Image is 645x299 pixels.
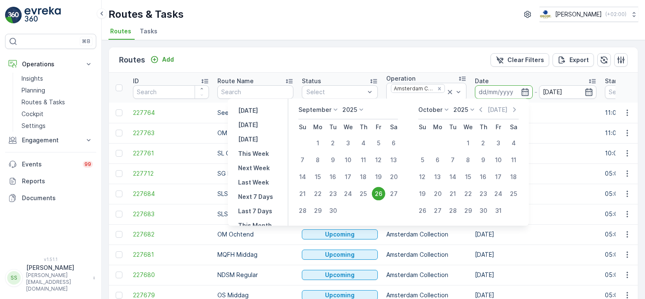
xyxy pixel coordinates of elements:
a: 227681 [133,250,209,259]
p: ID [133,77,139,85]
div: 24 [341,187,355,201]
button: Tomorrow [235,134,261,144]
div: 16 [326,170,340,184]
div: 13 [431,170,444,184]
p: OM Middag [217,129,293,137]
div: 6 [431,153,444,167]
div: 8 [461,153,475,167]
p: Last Week [238,178,269,187]
p: Events [22,160,78,169]
td: [DATE] [471,204,601,224]
div: Toggle Row Selected [116,292,122,299]
p: Documents [22,194,93,202]
p: Select [306,88,365,96]
a: Settings [18,120,96,132]
div: 22 [461,187,475,201]
p: SG Regular [217,169,293,178]
p: Next Week [238,164,270,172]
div: 28 [446,204,460,217]
div: 19 [372,170,385,184]
div: 14 [446,170,460,184]
p: Routes [119,54,145,66]
p: Routes & Tasks [22,98,65,106]
span: 227680 [133,271,209,279]
div: 22 [311,187,325,201]
p: MQFH Middag [217,250,293,259]
div: 23 [477,187,490,201]
div: Toggle Row Selected [116,130,122,136]
button: Engagement [5,132,96,149]
div: Remove Amsterdam Collection [435,85,444,92]
button: Yesterday [235,106,261,116]
p: Routes & Tasks [108,8,184,21]
a: Planning [18,84,96,96]
p: [DATE] [238,106,258,115]
a: Insights [18,73,96,84]
span: 227684 [133,190,209,198]
th: Monday [310,120,325,135]
div: 18 [507,170,520,184]
div: 5 [372,136,385,150]
div: 31 [492,204,505,217]
div: 27 [431,204,444,217]
div: 30 [326,204,340,217]
td: [DATE] [471,103,601,123]
span: Tasks [140,27,157,35]
a: 227763 [133,129,209,137]
div: 10 [492,153,505,167]
p: Route Name [217,77,254,85]
div: 2 [477,136,490,150]
p: Amsterdam Collection [386,250,466,259]
p: [PERSON_NAME][EMAIL_ADDRESS][DOMAIN_NAME] [26,272,89,292]
a: Events99 [5,156,96,173]
div: Toggle Row Selected [116,150,122,157]
p: Reports [22,177,93,185]
div: 1 [311,136,325,150]
div: Toggle Row Selected [116,272,122,278]
span: 227764 [133,109,209,117]
div: Toggle Row Selected [116,231,122,238]
input: Search [217,85,293,99]
p: Status [302,77,321,85]
p: Amsterdam Collection [386,230,466,239]
img: logo [5,7,22,24]
div: 12 [372,153,385,167]
a: Cockpit [18,108,96,120]
th: Sunday [415,120,430,135]
div: 26 [372,187,385,201]
span: v 1.51.1 [5,257,96,262]
p: OM Ochtend [217,230,293,239]
div: 6 [387,136,401,150]
img: logo_light-DOdMpM7g.png [24,7,61,24]
p: Upcoming [325,250,355,259]
div: 8 [311,153,325,167]
div: 27 [387,187,401,201]
p: SL Cordaan [217,149,293,158]
div: 10 [341,153,355,167]
div: 26 [416,204,429,217]
a: Routes & Tasks [18,96,96,108]
div: 29 [461,204,475,217]
div: 24 [492,187,505,201]
p: Export [569,56,589,64]
button: Upcoming [302,229,378,239]
a: 227682 [133,230,209,239]
button: [PERSON_NAME](+02:00) [539,7,638,22]
p: Amsterdam Collection [386,271,466,279]
button: Last Week [235,177,272,188]
p: This Month [238,221,272,230]
p: - [534,87,537,97]
div: 9 [477,153,490,167]
div: 11 [357,153,370,167]
th: Friday [491,120,506,135]
a: Reports [5,173,96,190]
th: Thursday [476,120,491,135]
p: [DATE] [488,106,507,114]
span: 227683 [133,210,209,218]
button: Add [147,54,177,65]
p: This Week [238,149,269,158]
p: Upcoming [325,230,355,239]
p: ⌘B [82,38,90,45]
div: 12 [416,170,429,184]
